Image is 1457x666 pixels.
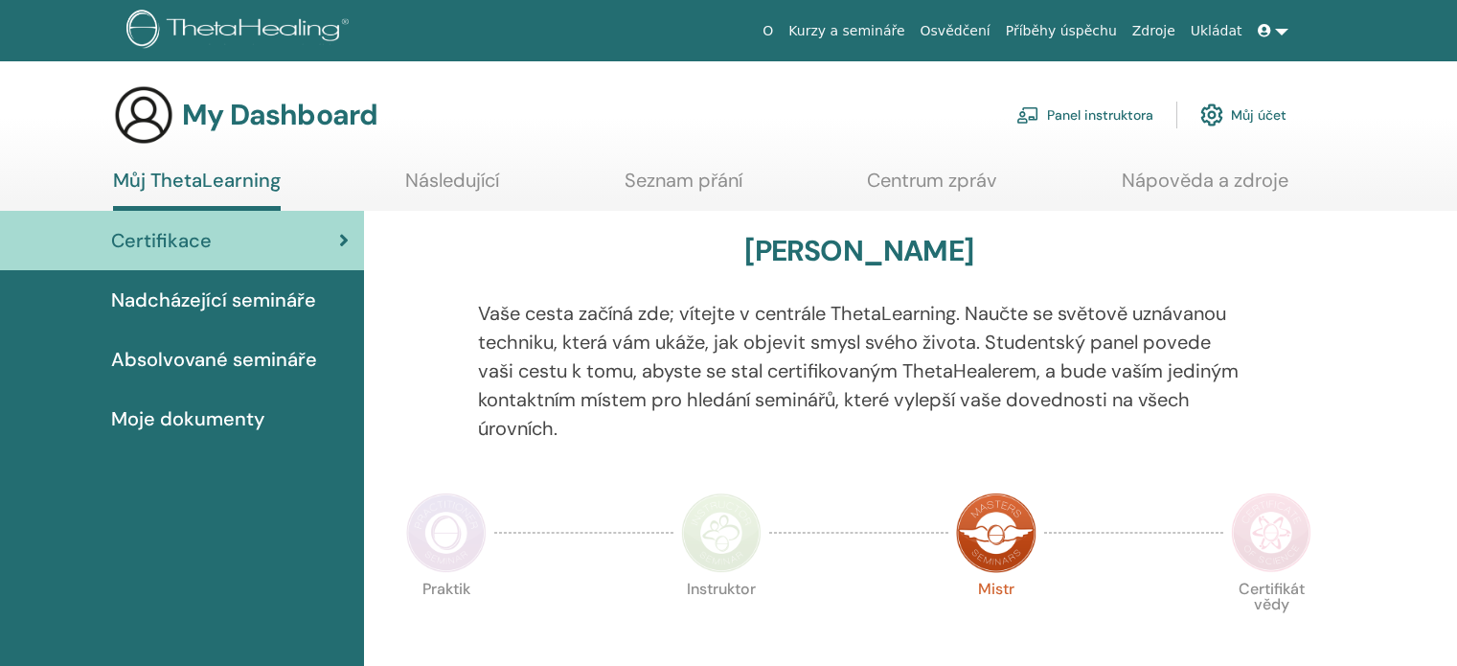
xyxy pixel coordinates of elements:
[111,404,264,433] span: Moje dokumenty
[182,98,377,132] h3: My Dashboard
[113,169,281,211] a: Můj ThetaLearning
[867,169,997,206] a: Centrum zpráv
[781,13,912,49] a: Kurzy a semináře
[1200,99,1223,131] img: cog.svg
[1016,106,1039,124] img: chalkboard-teacher.svg
[681,582,762,662] p: Instruktor
[113,84,174,146] img: generic-user-icon.jpg
[956,493,1036,573] img: Master
[111,345,317,374] span: Absolvované semináře
[1122,169,1288,206] a: Nápověda a zdroje
[126,10,355,53] img: logo.png
[406,582,487,662] p: Praktik
[406,493,487,573] img: Practitioner
[1183,13,1250,49] a: Ukládat
[1016,94,1153,136] a: Panel instruktora
[913,13,998,49] a: Osvědčení
[478,299,1241,443] p: Vaše cesta začíná zde; vítejte v centrále ThetaLearning. Naučte se světově uznávanou techniku, kt...
[998,13,1125,49] a: Příběhy úspěchu
[1200,94,1286,136] a: Můj účet
[625,169,742,206] a: Seznam přání
[681,493,762,573] img: Instructor
[1231,493,1311,573] img: Certificate of Science
[755,13,781,49] a: O
[744,234,973,268] h3: [PERSON_NAME]
[405,169,499,206] a: Následující
[1231,582,1311,662] p: Certifikát vědy
[111,286,316,314] span: Nadcházející semináře
[956,582,1036,662] p: Mistr
[1125,13,1183,49] a: Zdroje
[111,226,212,255] span: Certifikace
